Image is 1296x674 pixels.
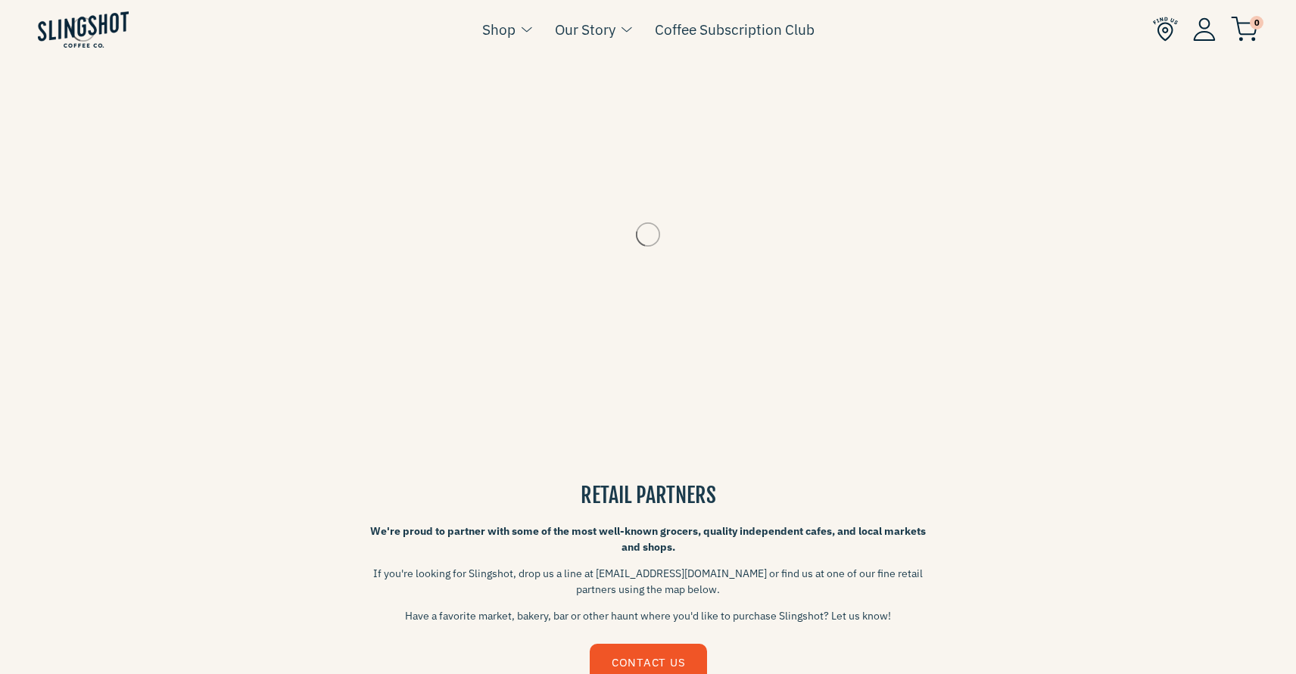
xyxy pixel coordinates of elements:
p: If you're looking for Slingshot, drop us a line at [EMAIL_ADDRESS][DOMAIN_NAME] or find us at one... [368,566,928,598]
h3: RETAIL PARTNERS [368,480,928,510]
a: Coffee Subscription Club [655,18,815,41]
p: Have a favorite market, bakery, bar or other haunt where you'd like to purchase Slingshot? Let us... [368,608,928,624]
img: Find Us [1153,17,1178,42]
img: cart [1231,17,1258,42]
a: 0 [1231,20,1258,38]
img: Account [1193,17,1216,41]
a: Shop [482,18,516,41]
span: 0 [1250,16,1263,30]
a: Our Story [555,18,615,41]
strong: We're proud to partner with some of the most well-known grocers, quality independent cafes, and l... [370,524,926,554]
